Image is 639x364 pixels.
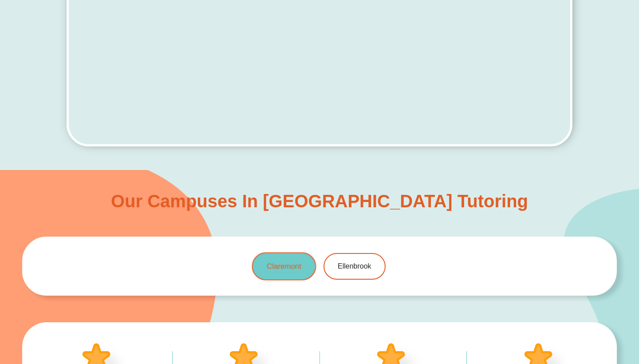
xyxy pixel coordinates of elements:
[252,252,316,280] a: Claremont
[338,263,371,270] span: Ellenbrook
[487,264,639,364] iframe: Chat Widget
[323,253,386,280] a: Ellenbrook
[267,262,301,270] span: Claremont
[111,192,528,210] h3: Our Campuses in [GEOGRAPHIC_DATA] Tutoring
